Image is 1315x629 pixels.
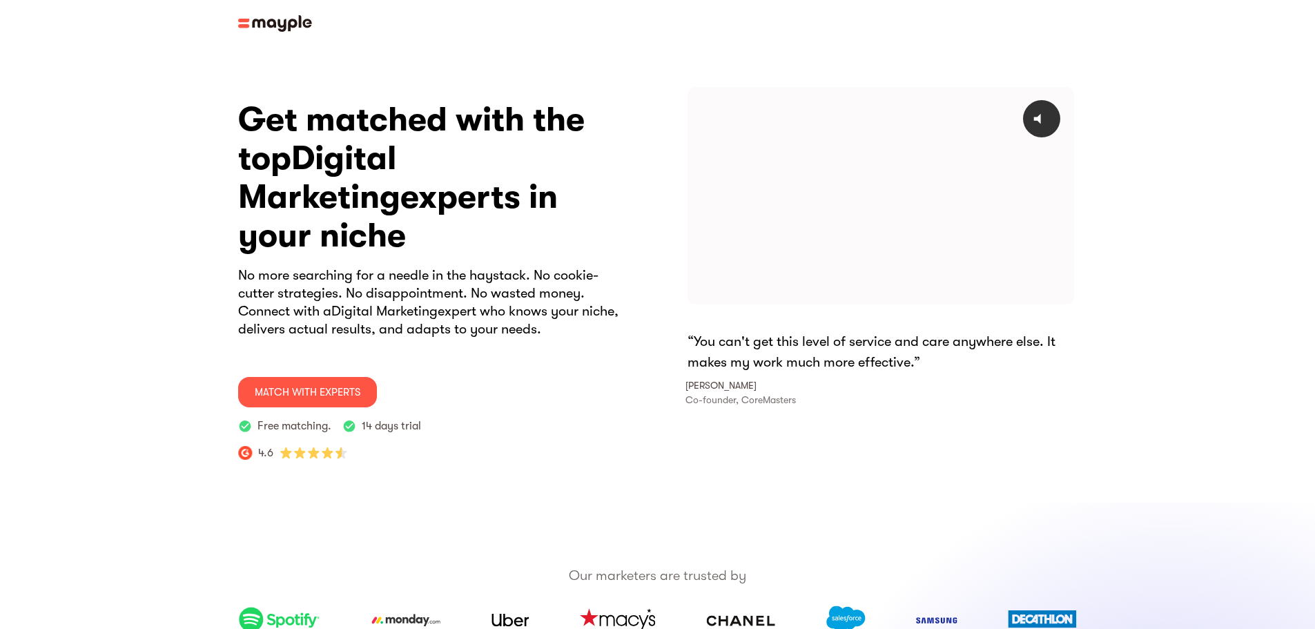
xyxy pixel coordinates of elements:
[1023,100,1060,137] button: Click for sound
[238,101,630,255] h3: Get matched with the top experts in your niche
[685,393,796,407] p: Co-founder, CoreMasters
[331,303,438,319] span: Digital Marketing
[238,377,377,407] a: MATCH WITH ExpertS
[685,378,757,393] p: [PERSON_NAME]
[258,445,273,461] p: 4.6
[362,419,421,434] p: 14 days trial
[238,139,400,216] span: Digital Marketing
[238,267,630,338] p: No more searching for a needle in the haystack. No cookie-cutter strategies. No disappointment. N...
[688,331,1078,373] p: “You can't get this level of service and care anywhere else. It makes my work much more effective.”
[257,419,331,434] p: Free matching.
